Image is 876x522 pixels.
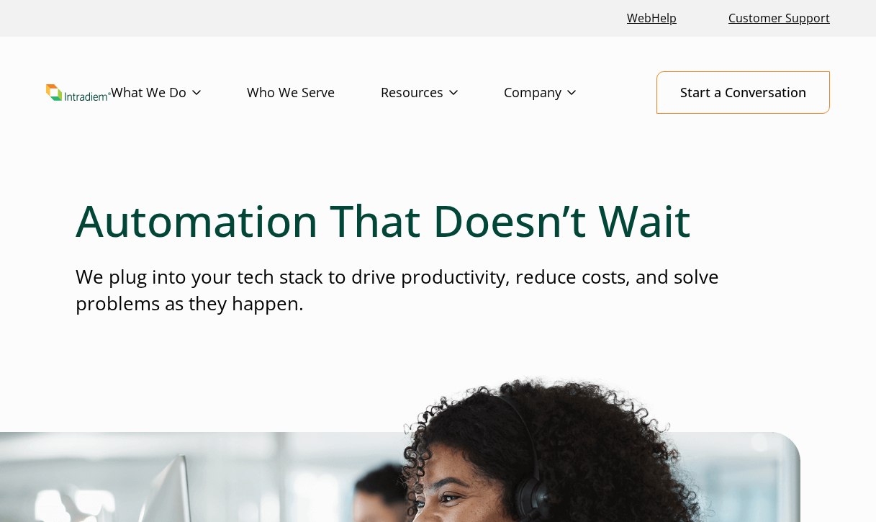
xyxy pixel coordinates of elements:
[111,72,247,114] a: What We Do
[76,194,800,246] h1: Automation That Doesn’t Wait
[723,3,836,34] a: Customer Support
[247,72,381,114] a: Who We Serve
[46,84,111,100] a: Link to homepage of Intradiem
[76,264,800,318] p: We plug into your tech stack to drive productivity, reduce costs, and solve problems as they happen.
[46,84,111,100] img: Intradiem
[621,3,682,34] a: Link opens in a new window
[504,72,622,114] a: Company
[381,72,504,114] a: Resources
[656,71,830,114] a: Start a Conversation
